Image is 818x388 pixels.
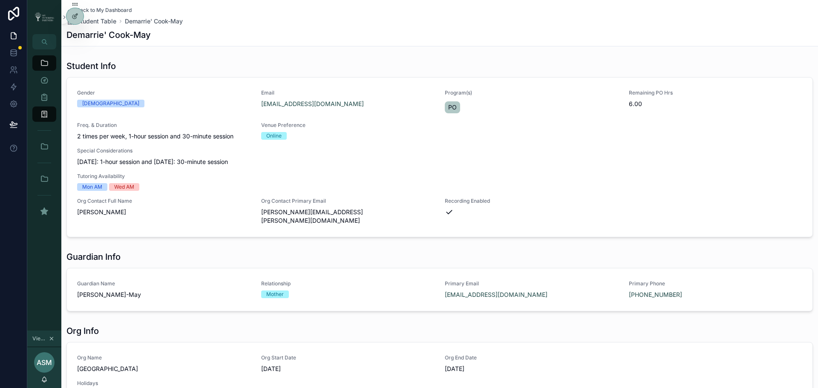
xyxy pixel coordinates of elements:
[66,17,116,26] a: Student Table
[261,89,435,96] span: Email
[445,365,619,373] span: [DATE]
[77,147,802,154] span: Special Considerations
[629,100,803,108] span: 6.00
[261,208,435,225] span: [PERSON_NAME][EMAIL_ADDRESS][PERSON_NAME][DOMAIN_NAME]
[32,335,47,342] span: Viewing as [PERSON_NAME]
[448,103,457,112] span: PO
[77,280,251,287] span: Guardian Name
[77,132,251,141] span: 2 times per week, 1-hour session and 30-minute session
[27,49,61,230] div: scrollable content
[266,290,284,298] div: Mother
[261,122,435,129] span: Venue Preference
[261,100,364,108] a: [EMAIL_ADDRESS][DOMAIN_NAME]
[445,280,619,287] span: Primary Email
[32,11,56,23] img: App logo
[66,7,132,14] a: Back to My Dashboard
[629,89,803,96] span: Remaining PO Hrs
[445,290,547,299] a: [EMAIL_ADDRESS][DOMAIN_NAME]
[77,122,251,129] span: Freq. & Duration
[37,357,52,368] span: ASM
[66,251,121,263] h1: Guardian Info
[261,280,435,287] span: Relationship
[77,354,251,361] span: Org Name
[629,280,803,287] span: Primary Phone
[629,290,682,299] a: [PHONE_NUMBER]
[125,17,183,26] a: Demarrie' Cook-May
[66,60,116,72] h1: Student Info
[261,365,435,373] span: [DATE]
[77,208,251,216] span: [PERSON_NAME]
[77,380,802,387] span: Holidays
[261,198,435,204] span: Org Contact Primary Email
[77,158,802,166] span: [DATE]: 1-hour session and [DATE]: 30-minute session
[261,354,435,361] span: Org Start Date
[445,89,619,96] span: Program(s)
[77,17,116,26] span: Student Table
[77,365,251,373] span: [GEOGRAPHIC_DATA]
[445,354,619,361] span: Org End Date
[445,198,619,204] span: Recording Enabled
[66,29,151,41] h1: Demarrie' Cook-May
[77,290,251,299] span: [PERSON_NAME]-May
[82,183,102,191] div: Mon AM
[114,183,134,191] div: Wed AM
[77,7,132,14] span: Back to My Dashboard
[82,100,139,107] div: [DEMOGRAPHIC_DATA]
[77,89,251,96] span: Gender
[266,132,282,140] div: Online
[66,325,99,337] h1: Org Info
[77,198,251,204] span: Org Contact Full Name
[77,173,802,180] span: Tutoring Availability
